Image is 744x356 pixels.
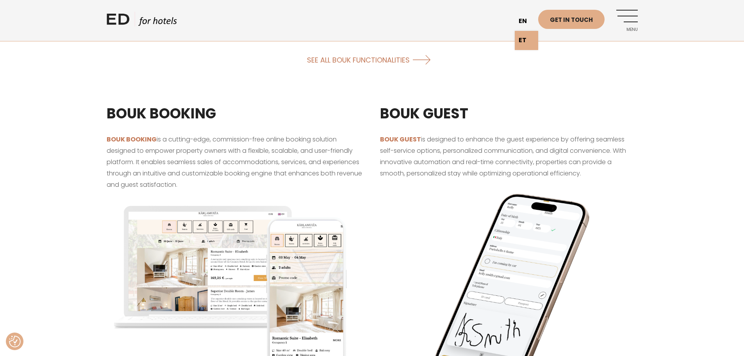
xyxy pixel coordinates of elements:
a: Get in touch [538,10,605,29]
a: ET [515,31,538,50]
button: Consent Preferences [9,336,21,347]
img: Revisit consent button [9,336,21,347]
iframe: profile [3,11,122,72]
p: is a cutting-edge, commission-free online booking solution designed to empower property owners wi... [107,134,364,190]
span: is designed to enhance the guest experience by offering seamless self-service options, personaliz... [380,135,626,177]
a: en [515,12,538,31]
h3: BOUK GUEST [380,103,638,124]
a: SEE ALL BOUK FUNCTIONALITIES [307,49,437,70]
a: Menu [616,10,638,31]
a: ED HOTELS [107,12,177,31]
a: BOUK GUEST [380,135,421,144]
a: BOUK BOOKING [107,135,157,144]
h3: BOUK BOOKING [107,103,364,124]
span: Menu [616,27,638,32]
